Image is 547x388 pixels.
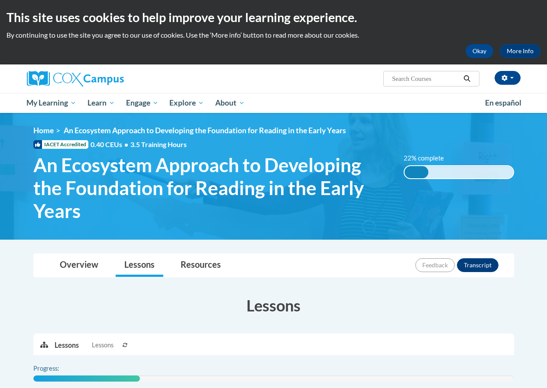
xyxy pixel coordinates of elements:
[415,258,455,272] button: Feedback
[485,98,521,107] span: En español
[405,166,428,178] div: 22% complete
[33,154,391,222] span: An Ecosystem Approach to Developing the Foundation for Reading in the Early Years
[120,93,164,113] a: Engage
[26,98,76,108] span: My Learning
[20,93,527,113] div: Main menu
[33,126,54,135] a: Home
[404,154,453,163] label: 22% complete
[91,140,130,149] span: 0.40 CEUs
[215,98,245,108] span: About
[55,340,79,350] p: Lessons
[391,74,460,84] input: Search Courses
[82,93,120,113] a: Learn
[33,295,514,316] h3: Lessons
[33,364,83,373] label: Progress:
[124,140,128,148] span: •
[210,93,250,113] a: About
[164,93,210,113] a: Explore
[21,93,82,113] a: My Learning
[460,74,473,84] button: Search
[64,126,346,135] span: An Ecosystem Approach to Developing the Foundation for Reading in the Early Years
[6,30,541,40] p: By continuing to use the site you agree to our use of cookies. Use the ‘More info’ button to read...
[92,340,113,350] span: Lessons
[33,140,88,149] span: IACET Accredited
[457,258,498,272] button: Transcript
[116,254,163,277] a: Lessons
[51,254,107,277] a: Overview
[130,140,187,148] span: 3.5 Training Hours
[27,71,124,87] img: Cox Campus
[169,98,204,108] span: Explore
[479,94,527,112] a: En español
[126,98,159,108] span: Engage
[500,44,541,58] a: More Info
[172,254,230,277] a: Resources
[87,98,115,108] span: Learn
[495,71,521,85] button: Account Settings
[27,71,183,87] a: Cox Campus
[6,9,541,26] h2: This site uses cookies to help improve your learning experience.
[466,44,493,58] button: Okay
